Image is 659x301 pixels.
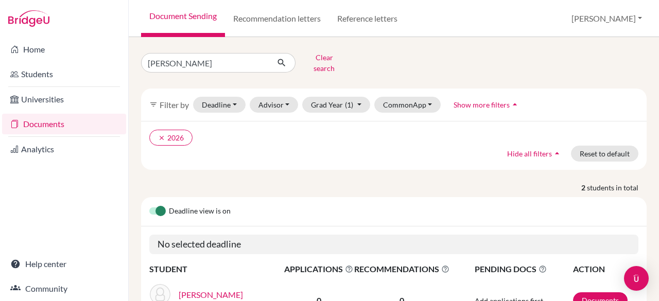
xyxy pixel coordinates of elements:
[149,130,193,146] button: clear2026
[552,148,562,158] i: arrow_drop_up
[581,182,587,193] strong: 2
[374,97,441,113] button: CommonApp
[475,263,572,275] span: PENDING DOCS
[193,97,246,113] button: Deadline
[2,139,126,160] a: Analytics
[158,134,165,141] i: clear
[2,254,126,274] a: Help center
[345,100,353,109] span: (1)
[567,9,647,28] button: [PERSON_NAME]
[2,39,126,60] a: Home
[296,49,353,76] button: Clear search
[454,100,510,109] span: Show more filters
[149,100,158,109] i: filter_list
[141,53,269,73] input: Find student by name...
[2,114,126,134] a: Documents
[160,100,189,110] span: Filter by
[2,64,126,84] a: Students
[510,99,520,110] i: arrow_drop_up
[284,263,353,275] span: APPLICATIONS
[498,146,571,162] button: Hide all filtersarrow_drop_up
[507,149,552,158] span: Hide all filters
[149,262,284,276] th: STUDENT
[445,97,529,113] button: Show more filtersarrow_drop_up
[587,182,647,193] span: students in total
[169,205,231,218] span: Deadline view is on
[250,97,299,113] button: Advisor
[571,146,638,162] button: Reset to default
[624,266,649,291] div: Open Intercom Messenger
[179,289,243,301] a: [PERSON_NAME]
[573,262,638,276] th: ACTION
[302,97,370,113] button: Grad Year(1)
[8,10,49,27] img: Bridge-U
[354,263,449,275] span: RECOMMENDATIONS
[2,89,126,110] a: Universities
[2,278,126,299] a: Community
[149,235,638,254] h5: No selected deadline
